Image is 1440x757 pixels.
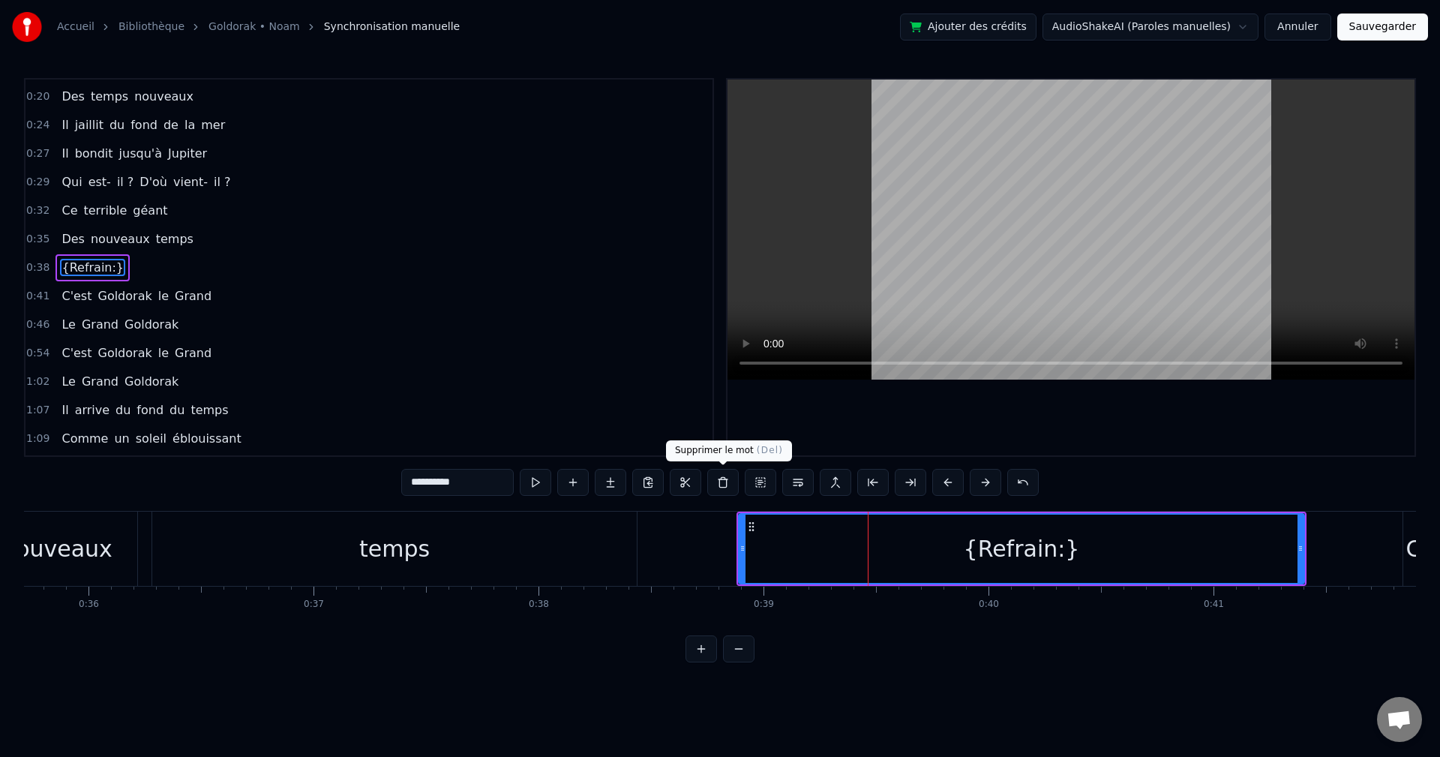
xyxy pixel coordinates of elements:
[26,118,49,133] span: 0:24
[172,173,209,191] span: vient-
[26,203,49,218] span: 0:32
[115,173,135,191] span: il ?
[60,259,125,276] span: {Refrain:}
[96,287,153,305] span: Goldorak
[166,145,208,162] span: Jupiter
[134,430,168,447] span: soleil
[118,145,163,162] span: jusqu'à
[60,202,79,219] span: Ce
[189,401,229,419] span: temps
[26,431,49,446] span: 1:09
[26,317,49,332] span: 0:46
[666,440,792,461] div: Supprimer le mot
[26,289,49,304] span: 0:41
[60,230,86,248] span: Des
[359,532,430,566] div: temps
[96,344,153,362] span: Goldorak
[26,260,49,275] span: 0:38
[173,344,213,362] span: Grand
[60,430,109,447] span: Comme
[26,374,49,389] span: 1:02
[73,116,105,134] span: jaillit
[157,287,170,305] span: le
[173,287,213,305] span: Grand
[129,116,159,134] span: fond
[87,173,112,191] span: est-
[26,403,49,418] span: 1:07
[60,145,70,162] span: Il
[162,116,180,134] span: de
[324,20,460,35] span: Synchronisation manuelle
[1,532,112,566] div: nouveaux
[80,373,120,390] span: Grand
[154,230,195,248] span: temps
[12,12,42,42] img: youka
[171,430,243,447] span: éblouissant
[900,14,1036,41] button: Ajouter des crédits
[57,20,94,35] a: Accueil
[157,344,170,362] span: le
[131,202,169,219] span: géant
[60,373,76,390] span: Le
[89,230,151,248] span: nouveaux
[757,445,783,455] span: ( Del )
[754,599,774,611] div: 0:39
[26,346,49,361] span: 0:54
[60,287,93,305] span: C'est
[108,116,126,134] span: du
[979,599,999,611] div: 0:40
[73,145,115,162] span: bondit
[168,401,186,419] span: du
[1264,14,1330,41] button: Annuler
[212,173,232,191] span: il ?
[26,175,49,190] span: 0:29
[114,401,132,419] span: du
[26,146,49,161] span: 0:27
[304,599,324,611] div: 0:37
[123,373,180,390] span: Goldorak
[60,316,76,333] span: Le
[183,116,196,134] span: la
[57,20,460,35] nav: breadcrumb
[118,20,184,35] a: Bibliothèque
[529,599,549,611] div: 0:38
[60,401,70,419] span: Il
[26,232,49,247] span: 0:35
[138,173,169,191] span: D'où
[60,173,83,191] span: Qui
[89,88,130,105] span: temps
[133,88,195,105] span: nouveaux
[26,89,49,104] span: 0:20
[1377,697,1422,742] a: Ouvrir le chat
[135,401,165,419] span: fond
[199,116,226,134] span: mer
[79,599,99,611] div: 0:36
[964,532,1080,566] div: {Refrain:}
[123,316,180,333] span: Goldorak
[80,316,120,333] span: Grand
[1204,599,1224,611] div: 0:41
[73,401,111,419] span: arrive
[208,20,300,35] a: Goldorak • Noam
[112,430,130,447] span: un
[60,344,93,362] span: C'est
[1337,14,1428,41] button: Sauvegarder
[82,202,128,219] span: terrible
[60,88,86,105] span: Des
[60,116,70,134] span: Il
